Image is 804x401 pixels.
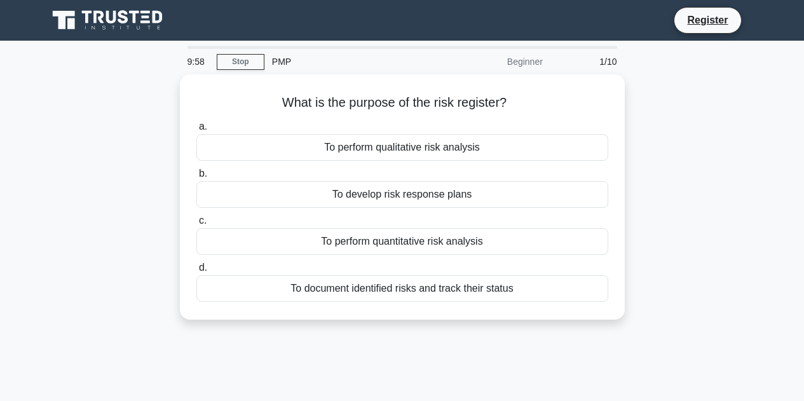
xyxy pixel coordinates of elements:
[195,95,610,111] h5: What is the purpose of the risk register?
[196,228,608,255] div: To perform quantitative risk analysis
[196,275,608,302] div: To document identified risks and track their status
[679,12,735,28] a: Register
[199,215,207,226] span: c.
[199,168,207,179] span: b.
[180,49,217,74] div: 9:58
[264,49,439,74] div: PMP
[199,262,207,273] span: d.
[196,134,608,161] div: To perform qualitative risk analysis
[439,49,550,74] div: Beginner
[217,54,264,70] a: Stop
[196,181,608,208] div: To develop risk response plans
[550,49,625,74] div: 1/10
[199,121,207,132] span: a.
